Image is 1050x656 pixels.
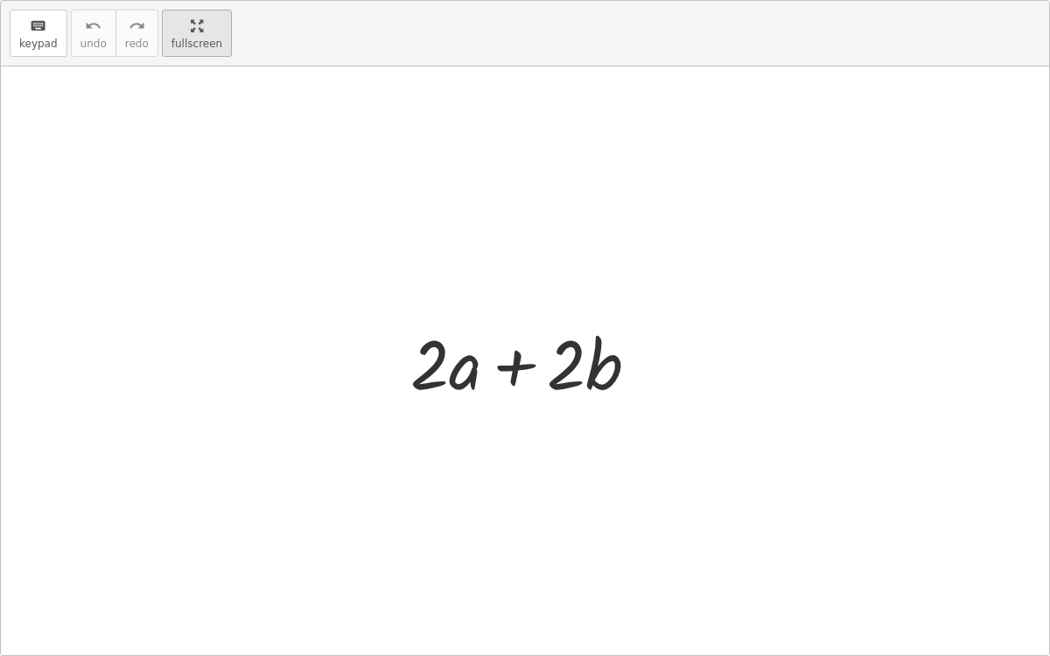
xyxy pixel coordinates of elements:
span: undo [80,38,107,50]
span: fullscreen [171,38,222,50]
span: keypad [19,38,58,50]
span: redo [125,38,149,50]
button: undoundo [71,10,116,57]
button: fullscreen [162,10,232,57]
i: redo [129,16,145,37]
i: keyboard [30,16,46,37]
button: redoredo [115,10,158,57]
button: keyboardkeypad [10,10,67,57]
i: undo [85,16,101,37]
